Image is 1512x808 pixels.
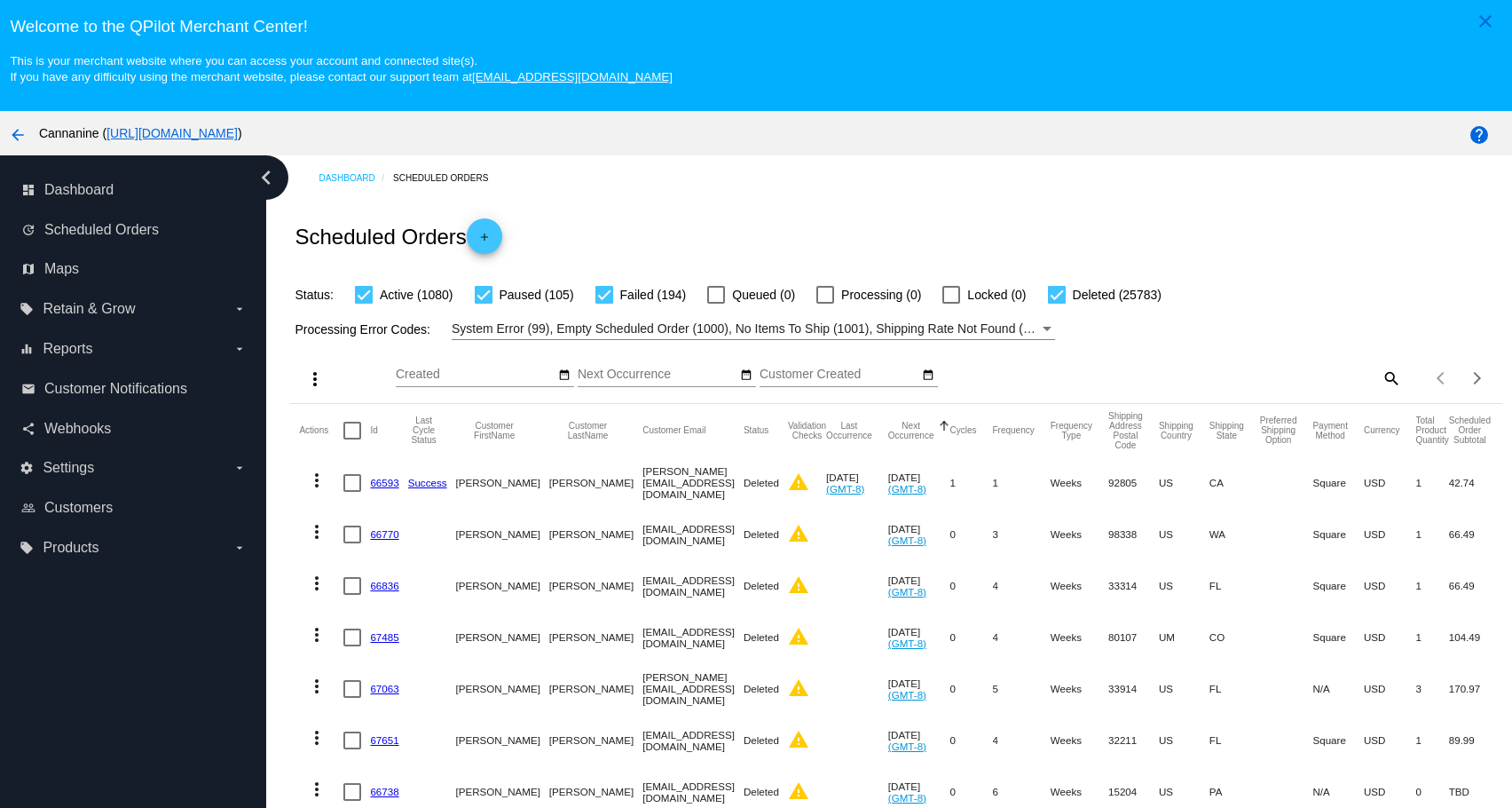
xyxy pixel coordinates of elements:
i: arrow_drop_down [232,342,247,356]
mat-cell: Weeks [1051,663,1108,715]
mat-cell: Weeks [1051,715,1108,766]
i: people_outline [21,501,35,515]
button: Change sorting for CustomerFirstName [456,421,533,440]
mat-cell: 1 [1416,457,1449,509]
a: [URL][DOMAIN_NAME] [106,126,238,140]
mat-cell: [PERSON_NAME] [549,509,642,560]
mat-icon: warning [788,471,809,493]
span: Deleted [744,580,779,591]
mat-cell: 1 [1416,612,1449,663]
mat-cell: Weeks [1051,509,1108,560]
i: equalizer [20,342,34,356]
mat-cell: 66.49 [1449,509,1507,560]
span: Paused (105) [500,284,574,305]
button: Change sorting for NextOccurrenceUtc [888,421,934,440]
span: Failed (194) [620,284,687,305]
span: Deleted [744,786,779,797]
i: arrow_drop_down [232,541,247,555]
mat-cell: 32211 [1108,715,1159,766]
mat-cell: 3 [1416,663,1449,715]
button: Change sorting for Status [744,425,768,436]
mat-header-cell: Actions [299,404,343,457]
mat-cell: 104.49 [1449,612,1507,663]
mat-cell: [PERSON_NAME] [456,457,549,509]
h3: Welcome to the QPilot Merchant Center! [10,17,1501,36]
input: Created [396,368,555,382]
a: email Customer Notifications [21,375,247,403]
i: settings [20,461,34,475]
mat-cell: [EMAIL_ADDRESS][DOMAIN_NAME] [642,612,744,663]
mat-icon: date_range [922,368,934,383]
span: Webhooks [44,421,111,437]
i: arrow_drop_down [232,302,247,316]
span: Status: [295,288,334,302]
a: Success [408,477,447,488]
mat-cell: [PERSON_NAME] [549,663,642,715]
mat-cell: USD [1364,612,1416,663]
mat-cell: 0 [949,612,992,663]
span: Processing Error Codes: [295,322,430,337]
span: Deleted (25783) [1073,284,1162,305]
span: Dashboard [44,182,114,198]
mat-icon: date_range [558,368,571,383]
span: Scheduled Orders [44,222,159,238]
button: Change sorting for LastProcessingCycleId [408,416,440,445]
small: This is your merchant website where you can access your account and connected site(s). If you hav... [10,54,672,83]
mat-cell: [DATE] [826,457,888,509]
mat-cell: [DATE] [888,509,950,560]
mat-cell: 1 [949,457,992,509]
mat-cell: 80107 [1108,612,1159,663]
mat-cell: USD [1364,509,1416,560]
mat-cell: USD [1364,560,1416,612]
mat-select: Filter by Processing Error Codes [452,318,1055,340]
mat-cell: [DATE] [888,663,950,715]
a: [EMAIL_ADDRESS][DOMAIN_NAME] [472,70,673,83]
button: Change sorting for PaymentMethod.Type [1312,421,1347,440]
mat-cell: US [1159,560,1209,612]
mat-cell: USD [1364,663,1416,715]
mat-cell: US [1159,509,1209,560]
i: map [21,262,35,276]
mat-cell: Square [1312,612,1363,663]
mat-icon: search [1380,364,1401,392]
a: update Scheduled Orders [21,216,247,244]
mat-icon: warning [788,729,809,750]
mat-icon: more_vert [306,624,327,646]
button: Change sorting for FrequencyType [1051,421,1092,440]
a: (GMT-8) [888,535,926,546]
mat-cell: [PERSON_NAME] [456,509,549,560]
mat-icon: more_vert [306,779,327,800]
mat-icon: add [474,231,495,252]
mat-cell: CA [1209,457,1260,509]
mat-cell: FL [1209,560,1260,612]
span: Deleted [744,631,779,643]
mat-cell: [PERSON_NAME] [456,663,549,715]
mat-cell: [PERSON_NAME] [456,612,549,663]
i: share [21,422,35,436]
mat-cell: [PERSON_NAME] [456,560,549,612]
a: (GMT-8) [888,689,926,701]
span: Customers [44,500,113,516]
mat-icon: warning [788,523,809,544]
a: (GMT-8) [888,586,926,598]
button: Change sorting for Frequency [993,425,1035,436]
a: 66593 [370,477,398,488]
span: Customer Notifications [44,381,187,397]
i: local_offer [20,541,34,555]
span: Reports [43,341,92,357]
mat-icon: arrow_back [7,124,28,146]
mat-cell: [PERSON_NAME] [549,457,642,509]
i: dashboard [21,183,35,197]
span: Deleted [744,734,779,746]
mat-icon: more_vert [304,368,326,390]
mat-icon: date_range [740,368,752,383]
span: Deleted [744,528,779,540]
mat-cell: [PERSON_NAME] [549,715,642,766]
mat-cell: 4 [993,560,1051,612]
a: map Maps [21,255,247,283]
a: Dashboard [319,164,393,192]
button: Change sorting for CurrencyIso [1364,425,1400,436]
mat-cell: [PERSON_NAME] [549,612,642,663]
mat-cell: 92805 [1108,457,1159,509]
mat-cell: 98338 [1108,509,1159,560]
